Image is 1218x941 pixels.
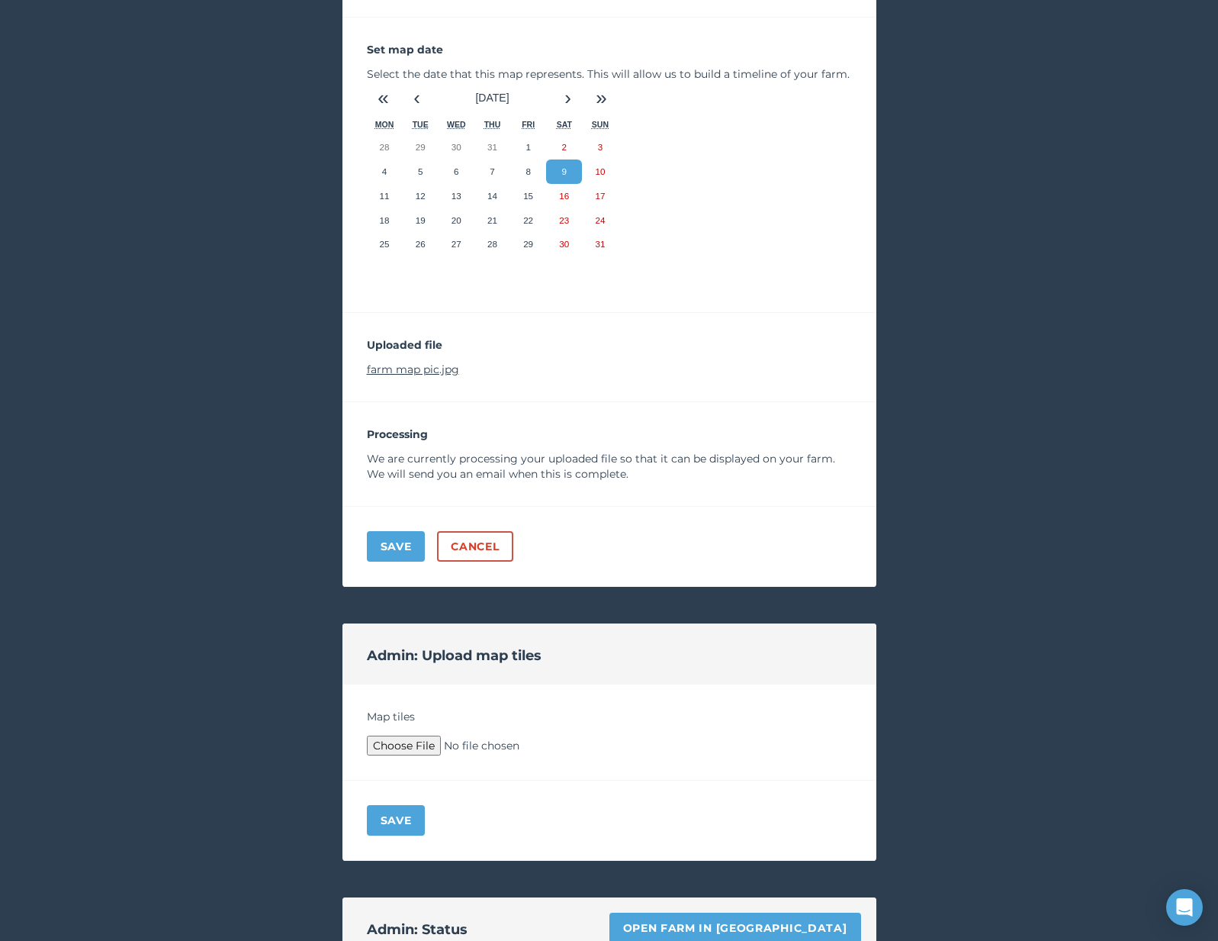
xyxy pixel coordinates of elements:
abbr: Saturday [557,120,572,129]
button: 4 August 2025 [367,160,403,184]
abbr: Thursday [484,120,501,129]
button: 29 August 2025 [510,232,546,256]
button: « [367,82,400,115]
button: 23 August 2025 [546,208,582,233]
abbr: 29 July 2025 [416,142,426,152]
button: 1 August 2025 [510,135,546,160]
button: 21 August 2025 [474,208,510,233]
button: 8 August 2025 [510,160,546,184]
button: 24 August 2025 [582,208,618,233]
button: 13 August 2025 [439,184,474,208]
button: 14 August 2025 [474,184,510,208]
button: 26 August 2025 [403,232,439,256]
button: 10 August 2025 [582,160,618,184]
abbr: 18 August 2025 [380,215,390,225]
button: 27 August 2025 [439,232,474,256]
abbr: 16 August 2025 [559,191,569,201]
button: 2 August 2025 [546,135,582,160]
abbr: 30 August 2025 [559,239,569,249]
abbr: 17 August 2025 [595,191,605,201]
abbr: 5 August 2025 [418,166,423,176]
button: 25 August 2025 [367,232,403,256]
button: 5 August 2025 [403,160,439,184]
button: 6 August 2025 [439,160,474,184]
button: 31 August 2025 [582,232,618,256]
button: 22 August 2025 [510,208,546,233]
abbr: 15 August 2025 [523,191,533,201]
h2: Admin: Upload map tiles [367,645,542,666]
button: 20 August 2025 [439,208,474,233]
abbr: 28 July 2025 [380,142,390,152]
abbr: 6 August 2025 [454,166,458,176]
button: 30 August 2025 [546,232,582,256]
button: › [551,82,585,115]
p: Set map date [367,42,852,57]
button: 28 July 2025 [367,135,403,160]
abbr: 7 August 2025 [490,166,494,176]
abbr: 10 August 2025 [595,166,605,176]
button: 15 August 2025 [510,184,546,208]
abbr: 20 August 2025 [452,215,461,225]
abbr: 11 August 2025 [380,191,390,201]
abbr: 12 August 2025 [416,191,426,201]
abbr: 22 August 2025 [523,215,533,225]
p: Uploaded file [367,337,852,353]
span: [DATE] [475,92,509,104]
abbr: Sunday [592,120,609,129]
button: 28 August 2025 [474,232,510,256]
button: ‹ [400,82,434,115]
button: 16 August 2025 [546,184,582,208]
abbr: 8 August 2025 [525,166,530,176]
button: Save [367,805,426,836]
button: 31 July 2025 [474,135,510,160]
button: 9 August 2025 [546,160,582,184]
button: 7 August 2025 [474,160,510,184]
abbr: 13 August 2025 [452,191,461,201]
abbr: 2 August 2025 [562,142,567,152]
abbr: 3 August 2025 [598,142,603,152]
abbr: 21 August 2025 [487,215,497,225]
button: [DATE] [434,82,551,115]
a: farm map pic.jpg [367,363,459,376]
button: 19 August 2025 [403,208,439,233]
p: Processing [367,427,852,442]
button: 3 August 2025 [582,135,618,160]
abbr: 28 August 2025 [487,239,497,249]
button: 17 August 2025 [582,184,618,208]
abbr: 9 August 2025 [562,166,567,176]
abbr: Wednesday [447,120,466,129]
abbr: 1 August 2025 [525,142,530,152]
h4: Map tiles [367,709,852,724]
button: 18 August 2025 [367,208,403,233]
abbr: Monday [375,120,394,129]
abbr: 31 July 2025 [487,142,497,152]
p: We are currently processing your uploaded file so that it can be displayed on your farm. We will ... [367,451,852,482]
abbr: 30 July 2025 [452,142,461,152]
p: Select the date that this map represents. This will allow us to build a timeline of your farm. [367,66,852,82]
button: 11 August 2025 [367,184,403,208]
abbr: Friday [522,120,535,129]
abbr: 29 August 2025 [523,239,533,249]
abbr: 26 August 2025 [416,239,426,249]
div: Open Intercom Messenger [1166,889,1203,926]
button: 12 August 2025 [403,184,439,208]
abbr: Tuesday [413,120,429,129]
a: Cancel [437,531,513,562]
abbr: 14 August 2025 [487,191,497,201]
abbr: 23 August 2025 [559,215,569,225]
button: 30 July 2025 [439,135,474,160]
abbr: 25 August 2025 [380,239,390,249]
button: Save [367,531,426,562]
abbr: 27 August 2025 [452,239,461,249]
button: » [585,82,619,115]
h2: Admin: Status [367,919,468,940]
abbr: 4 August 2025 [382,166,387,176]
abbr: 19 August 2025 [416,215,426,225]
abbr: 31 August 2025 [595,239,605,249]
abbr: 24 August 2025 [595,215,605,225]
button: 29 July 2025 [403,135,439,160]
